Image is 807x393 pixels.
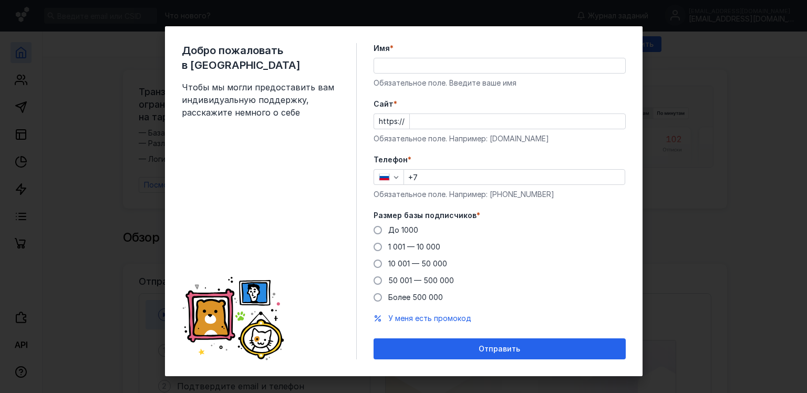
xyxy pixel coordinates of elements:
span: До 1000 [388,225,418,234]
span: Отправить [479,345,520,354]
span: Более 500 000 [388,293,443,302]
span: 1 001 — 10 000 [388,242,440,251]
span: У меня есть промокод [388,314,471,323]
span: Телефон [374,154,408,165]
span: Размер базы подписчиков [374,210,477,221]
button: Отправить [374,338,626,359]
span: Имя [374,43,390,54]
div: Обязательное поле. Например: [DOMAIN_NAME] [374,133,626,144]
span: 50 001 — 500 000 [388,276,454,285]
span: 10 001 — 50 000 [388,259,447,268]
button: У меня есть промокод [388,313,471,324]
span: Cайт [374,99,394,109]
span: Добро пожаловать в [GEOGRAPHIC_DATA] [182,43,339,73]
span: Чтобы мы могли предоставить вам индивидуальную поддержку, расскажите немного о себе [182,81,339,119]
div: Обязательное поле. Введите ваше имя [374,78,626,88]
div: Обязательное поле. Например: [PHONE_NUMBER] [374,189,626,200]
